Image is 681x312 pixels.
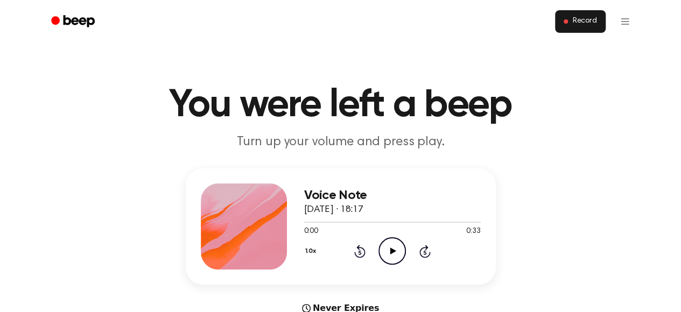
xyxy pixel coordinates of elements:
[304,242,320,260] button: 1.0x
[572,17,596,26] span: Record
[44,11,104,32] a: Beep
[612,9,638,34] button: Open menu
[304,226,318,237] span: 0:00
[134,133,547,151] p: Turn up your volume and press play.
[304,188,481,203] h3: Voice Note
[555,10,605,33] button: Record
[304,205,363,215] span: [DATE] · 18:17
[466,226,480,237] span: 0:33
[65,86,616,125] h1: You were left a beep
